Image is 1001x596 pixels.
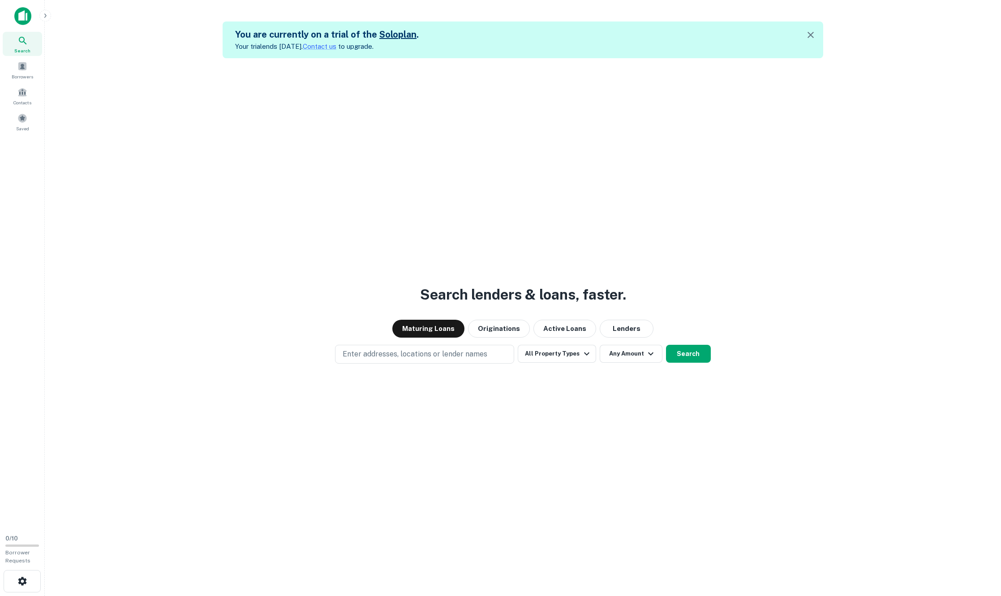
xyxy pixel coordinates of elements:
[420,284,626,305] h3: Search lenders & loans, faster.
[3,110,42,134] a: Saved
[468,320,530,338] button: Originations
[235,28,419,41] h5: You are currently on a trial of the .
[12,73,33,80] span: Borrowers
[5,549,30,564] span: Borrower Requests
[518,345,596,363] button: All Property Types
[13,99,31,106] span: Contacts
[14,47,30,54] span: Search
[343,349,487,360] p: Enter addresses, locations or lender names
[16,125,29,132] span: Saved
[5,535,18,542] span: 0 / 10
[600,345,662,363] button: Any Amount
[3,58,42,82] a: Borrowers
[303,43,336,50] a: Contact us
[335,345,514,364] button: Enter addresses, locations or lender names
[14,7,31,25] img: capitalize-icon.png
[666,345,711,363] button: Search
[3,84,42,108] a: Contacts
[533,320,596,338] button: Active Loans
[235,41,419,52] p: Your trial ends [DATE]. to upgrade.
[379,29,417,40] a: Soloplan
[3,32,42,56] a: Search
[956,524,1001,567] iframe: Chat Widget
[392,320,464,338] button: Maturing Loans
[600,320,653,338] button: Lenders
